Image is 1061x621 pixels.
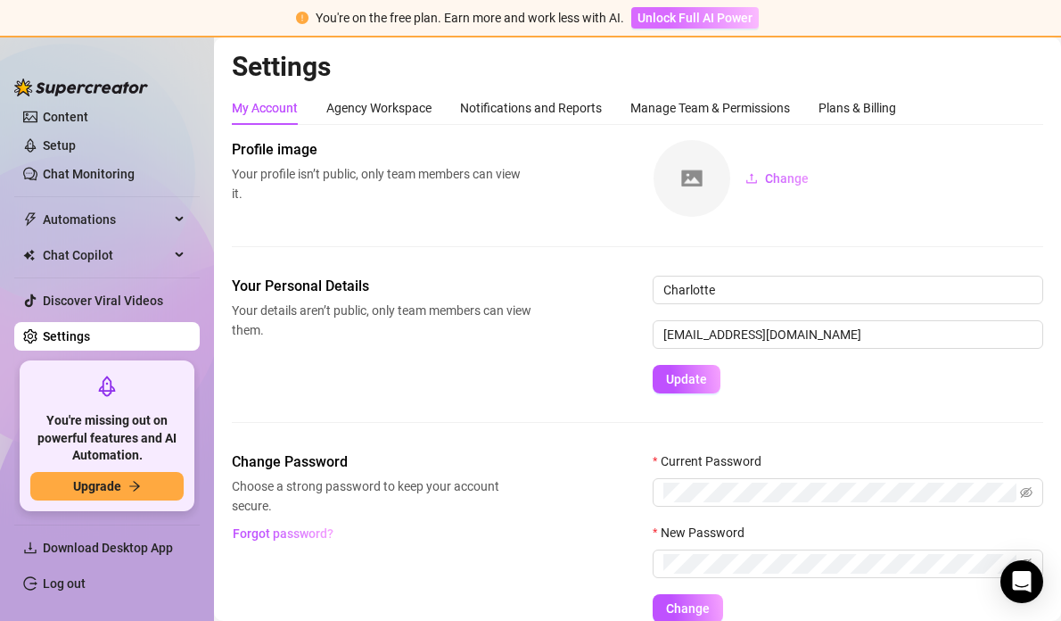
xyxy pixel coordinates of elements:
[653,365,720,393] button: Update
[233,526,333,541] span: Forgot password?
[296,12,308,24] span: exclamation-circle
[43,241,169,269] span: Chat Copilot
[631,7,759,29] button: Unlock Full AI Power
[653,320,1043,349] input: Enter new email
[128,480,141,493] span: arrow-right
[43,167,135,181] a: Chat Monitoring
[232,164,531,203] span: Your profile isn’t public, only team members can view it.
[232,519,333,548] button: Forgot password?
[23,249,35,261] img: Chat Copilot
[43,294,163,308] a: Discover Viral Videos
[73,479,121,493] span: Upgrade
[96,376,118,397] span: rocket
[1020,486,1032,499] span: eye-invisible
[666,601,710,616] span: Change
[316,11,624,25] span: You're on the free plan. Earn more and work less with AI.
[631,11,759,25] a: Unlock Full AI Power
[666,372,707,386] span: Update
[654,140,730,217] img: square-placeholder.png
[630,98,790,118] div: Manage Team & Permissions
[232,50,1043,84] h2: Settings
[43,205,169,234] span: Automations
[232,451,531,473] span: Change Password
[653,523,756,542] label: New Password
[43,138,76,153] a: Setup
[1020,558,1032,570] span: eye-invisible
[30,472,184,501] button: Upgradearrow-right
[637,11,753,25] span: Unlock Full AI Power
[43,576,86,591] a: Log out
[43,110,88,124] a: Content
[460,98,602,118] div: Notifications and Reports
[653,451,773,471] label: Current Password
[731,164,823,193] button: Change
[232,98,298,118] div: My Account
[23,541,37,555] span: download
[663,554,1016,574] input: New Password
[663,483,1016,502] input: Current Password
[232,476,531,516] span: Choose a strong password to keep your account secure.
[232,276,531,297] span: Your Personal Details
[232,139,531,161] span: Profile image
[43,541,173,555] span: Download Desktop App
[1000,560,1043,603] div: Open Intercom Messenger
[326,98,432,118] div: Agency Workspace
[43,329,90,344] a: Settings
[653,276,1043,304] input: Enter name
[232,301,531,340] span: Your details aren’t public, only team members can view them.
[765,171,809,186] span: Change
[30,412,184,465] span: You're missing out on powerful features and AI Automation.
[818,98,896,118] div: Plans & Billing
[745,172,758,185] span: upload
[23,212,37,227] span: thunderbolt
[14,79,148,96] img: logo-BBDzfeDw.svg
